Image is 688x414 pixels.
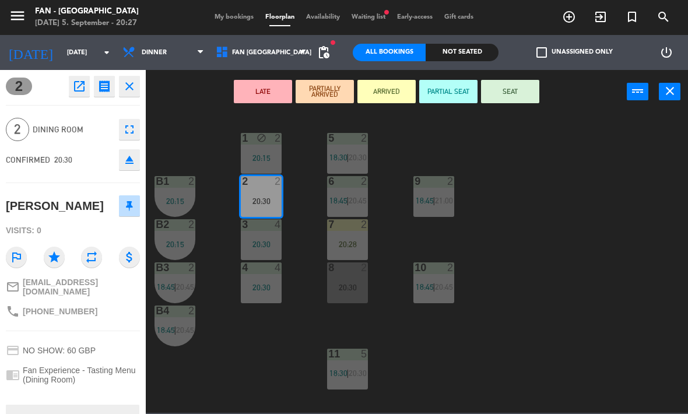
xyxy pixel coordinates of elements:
button: LATE [234,80,292,103]
button: power_input [627,83,648,100]
i: credit_card [6,343,20,357]
span: Gift cards [438,14,479,20]
span: Special reservation [616,7,648,27]
div: 5 [328,133,329,143]
span: | [433,196,435,205]
i: fullscreen [122,122,136,136]
span: SEARCH [648,7,679,27]
span: 18:30 [329,153,347,162]
button: receipt [94,76,115,97]
div: 20:15 [155,197,195,205]
i: outlined_flag [6,247,27,268]
span: Dining Room [33,123,113,136]
span: 18:45 [157,325,175,335]
i: star [44,247,65,268]
button: PARTIALLY ARRIVED [296,80,354,103]
span: 20:30 [349,153,367,162]
div: 20:30 [241,197,282,205]
i: receipt [97,79,111,93]
span: 18:45 [157,282,175,292]
div: 2 [188,306,195,316]
div: 4 [275,219,282,230]
div: 20:28 [327,240,368,248]
div: 20:30 [241,240,282,248]
span: Floorplan [259,14,300,20]
span: 21:00 [435,196,453,205]
div: 20:15 [241,154,282,162]
button: eject [119,149,140,170]
span: Fan Experience - Tasting Menu (Dining Room) [23,366,140,384]
span: WALK IN [585,7,616,27]
div: 2 [361,176,368,187]
button: fullscreen [119,119,140,140]
i: search [657,10,671,24]
i: close [663,84,677,98]
div: 2 [188,219,195,230]
div: 2 [275,176,282,187]
div: Not seated [426,44,499,61]
span: fiber_manual_record [329,39,336,46]
div: 4 [275,262,282,273]
div: 2 [188,176,195,187]
span: Availability [300,14,346,20]
span: pending_actions [317,45,331,59]
i: power_input [631,84,645,98]
label: Unassigned only [536,47,613,58]
i: phone [6,304,20,318]
a: mail_outline[EMAIL_ADDRESS][DOMAIN_NAME] [6,278,140,296]
span: | [346,369,349,378]
span: fiber_manual_record [383,9,390,16]
i: close [122,79,136,93]
i: power_settings_new [659,45,673,59]
div: 2 [361,262,368,273]
span: [PHONE_NUMBER] [23,307,97,316]
span: CONFIRMED [6,155,50,164]
div: 10 [415,262,415,273]
i: open_in_new [72,79,86,93]
div: 2 [361,133,368,143]
span: Fan [GEOGRAPHIC_DATA] [232,49,311,57]
span: | [346,196,349,205]
span: 20:45 [176,282,194,292]
div: [PERSON_NAME] [6,197,104,216]
span: 18:45 [329,196,347,205]
div: [DATE] 5. September - 20:27 [35,17,139,29]
button: SEAT [481,80,539,103]
button: close [119,76,140,97]
div: 2 [361,219,368,230]
div: 20:30 [327,283,368,292]
button: menu [9,7,26,29]
i: attach_money [119,247,140,268]
div: Visits: 0 [6,220,140,241]
span: BOOK TABLE [553,7,585,27]
i: arrow_drop_down [100,45,114,59]
div: 20:15 [155,240,195,248]
span: | [433,282,435,292]
button: PARTIAL SEAT [419,80,478,103]
div: 6 [328,176,329,187]
span: 2 [6,118,29,141]
div: 8 [328,262,329,273]
span: My bookings [209,14,259,20]
i: block [257,133,266,143]
i: mail_outline [6,280,20,294]
span: [EMAIL_ADDRESS][DOMAIN_NAME] [23,278,140,296]
span: Dinner [142,49,167,57]
span: Early-access [391,14,438,20]
span: 18:45 [416,196,434,205]
button: open_in_new [69,76,90,97]
div: 11 [328,349,329,359]
button: close [659,83,680,100]
span: 20:45 [435,282,453,292]
div: 5 [361,349,368,359]
span: NO SHOW: 60 GBP [23,346,96,355]
span: | [346,153,349,162]
span: 20:45 [176,325,194,335]
span: 20:45 [349,196,367,205]
i: repeat [81,247,102,268]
